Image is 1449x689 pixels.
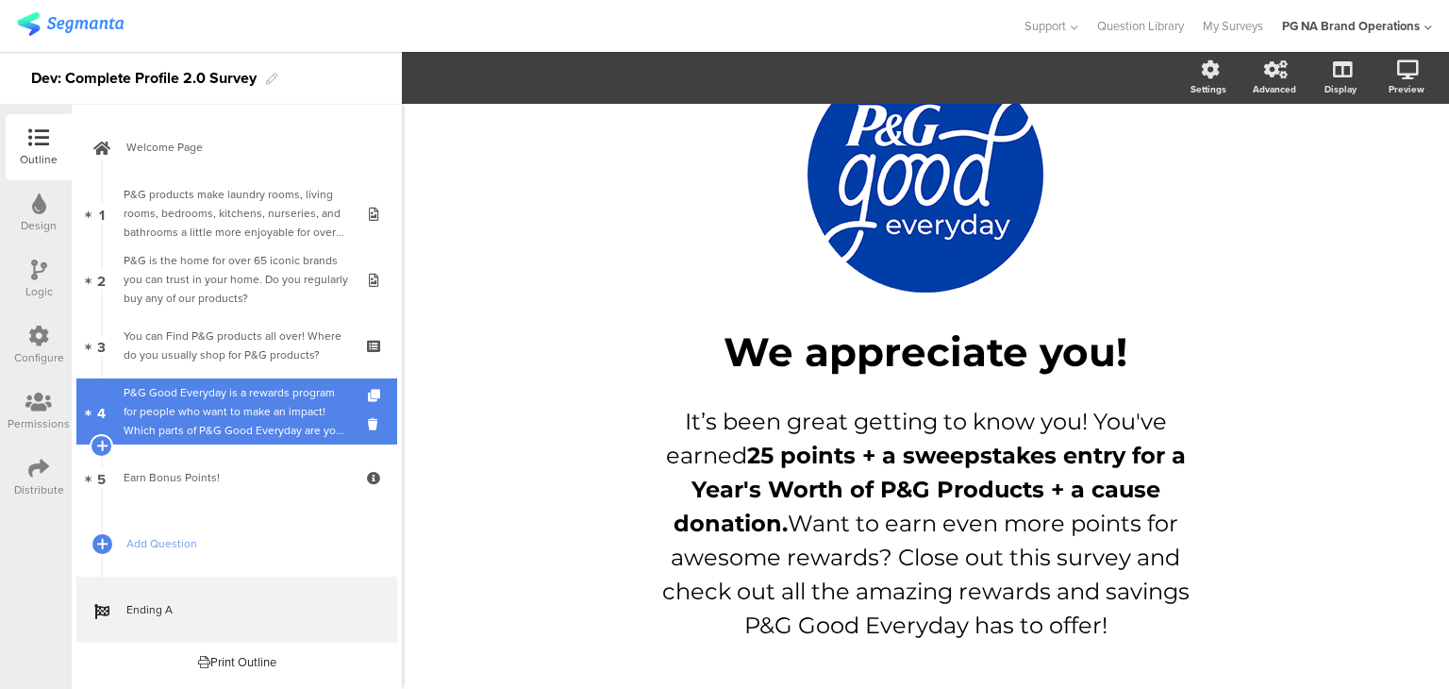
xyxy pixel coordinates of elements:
div: PG NA Brand Operations [1282,17,1420,35]
div: Settings [1191,82,1226,96]
a: Welcome Page [76,114,397,180]
a: 4 P&G Good Everyday is a rewards program for people who want to make an impact! Which parts of P&... [76,378,397,445]
i: Delete [368,415,384,433]
div: P&G Good Everyday is a rewards program for people who want to make an impact! Which parts of P&G ... [124,383,349,440]
span: Support [1024,17,1066,35]
div: Permissions [8,415,70,432]
span: 5 [97,467,106,488]
span: Add Question [126,534,368,553]
span: Welcome Page [126,138,368,157]
div: Design [21,217,57,234]
img: segmanta logo [17,12,124,36]
div: Preview [1389,82,1424,96]
span: 3 [97,335,106,356]
a: 2 P&G is the home for over 65 iconic brands you can trust in your home. Do you regularly buy any ... [76,246,397,312]
div: Dev: Complete Profile 2.0 Survey [31,63,257,93]
a: 1 P&G products make laundry rooms, living rooms, bedrooms, kitchens, nurseries, and bathrooms a l... [76,180,397,246]
div: Display [1324,82,1357,96]
div: Advanced [1253,82,1296,96]
div: P&G products make laundry rooms, living rooms, bedrooms, kitchens, nurseries, and bathrooms a lit... [124,185,349,242]
strong: 25 points + a sweepstakes entry for a Year's Worth of P&G Products + a cause donation. [674,442,1186,537]
div: You can Find P&G products all over! Where do you usually shop for P&G products? [124,327,349,364]
i: Duplicate [368,390,384,402]
a: 5 Earn Bonus Points! [76,445,397,511]
div: Logic [25,283,53,300]
span: 1 [99,203,105,224]
span: Ending A [126,600,368,619]
div: Earn Bonus Points! [124,468,349,487]
p: It’s been great getting to know you! You've earned Want to earn even more points for awesome rewa... [642,405,1208,643]
div: P&G is the home for over 65 iconic brands you can trust in your home. Do you regularly buy any of... [124,251,349,308]
a: 3 You can Find P&G products all over! Where do you usually shop for P&G products? [76,312,397,378]
a: Ending A [76,577,397,643]
p: We appreciate you! [576,328,1274,377]
div: Distribute [14,481,64,498]
div: Configure [14,349,64,366]
div: Print Outline [198,653,276,671]
span: 2 [97,269,106,290]
span: 4 [97,401,106,422]
div: Outline [20,151,58,168]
